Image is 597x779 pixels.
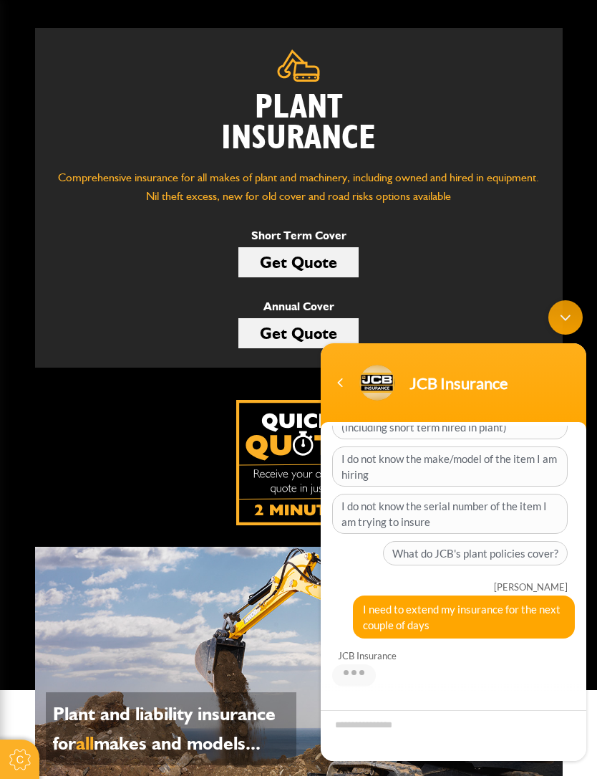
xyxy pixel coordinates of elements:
[238,247,359,277] a: Get Quote
[57,168,541,205] p: Comprehensive insurance for all makes of plant and machinery, including owned and hired in equipm...
[238,297,359,316] p: Annual Cover
[314,293,593,768] iframe: SalesIQ Chatwindow
[238,318,359,348] a: Get Quote
[236,400,361,525] img: Quick Quote
[57,92,541,154] h2: Plant Insurance
[76,732,94,755] span: all
[53,699,289,758] p: Plant and liability insurance for makes and models...
[238,226,359,245] p: Short Term Cover
[236,400,361,525] a: Get your insurance quote isn just 2-minutes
